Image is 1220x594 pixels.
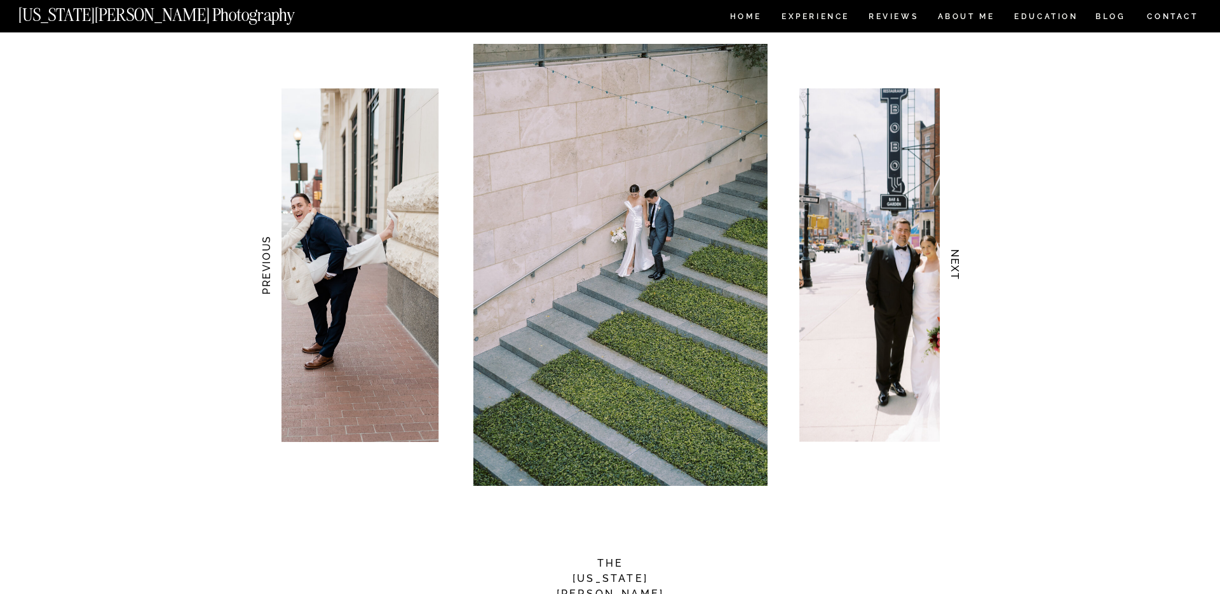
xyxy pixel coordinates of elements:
a: REVIEWS [869,13,916,24]
h3: PREVIOUS [259,225,273,305]
a: BLOG [1095,13,1126,24]
a: ABOUT ME [937,13,995,24]
h3: NEXT [949,225,962,305]
a: [US_STATE][PERSON_NAME] Photography [18,6,337,17]
a: EDUCATION [1013,13,1080,24]
a: Experience [782,13,848,24]
a: CONTACT [1146,10,1199,24]
a: HOME [728,13,764,24]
